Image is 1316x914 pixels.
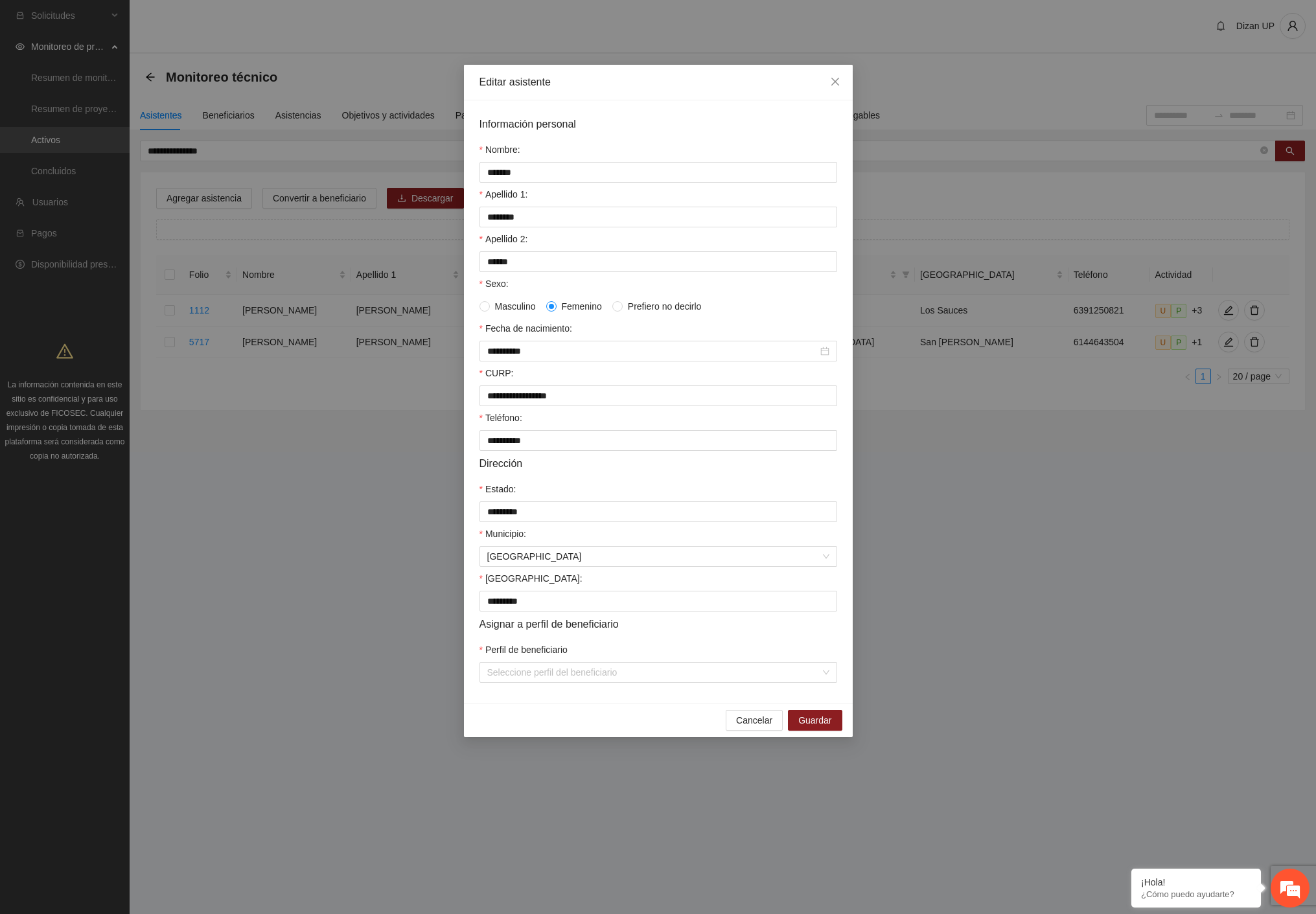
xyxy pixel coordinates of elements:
button: Cancelar [726,710,783,731]
input: Fecha de nacimiento: [487,344,818,358]
label: CURP: [479,366,514,380]
span: Cancelar [736,713,772,727]
span: Chihuahua [487,547,829,566]
span: close [830,76,840,87]
label: Apellido 2: [479,232,528,246]
span: Dirección [479,455,523,472]
input: Perfil de beneficiario [487,663,820,682]
div: Editar asistente [479,75,837,89]
span: Guardar [798,713,831,727]
input: Teléfono: [479,430,837,451]
input: Colonia: [479,591,837,611]
p: ¿Cómo puedo ayudarte? [1141,889,1251,899]
span: Información personal [479,116,576,132]
input: Apellido 1: [479,207,837,227]
input: Nombre: [479,162,837,183]
label: Municipio: [479,527,526,541]
label: Apellido 1: [479,187,528,201]
button: Close [818,65,853,100]
label: Estado: [479,482,516,496]
input: Estado: [479,501,837,522]
label: Sexo: [479,277,509,291]
span: Prefiero no decirlo [623,299,707,314]
div: ¡Hola! [1141,877,1251,887]
button: Guardar [788,710,842,731]
label: Teléfono: [479,411,522,425]
input: Apellido 2: [479,251,837,272]
label: Colonia: [479,571,583,586]
label: Perfil de beneficiario [479,643,568,657]
span: Masculino [490,299,541,314]
span: Femenino [557,299,607,314]
label: Nombre: [479,143,520,157]
span: Asignar a perfil de beneficiario [479,616,619,632]
input: CURP: [479,385,837,406]
label: Fecha de nacimiento: [479,321,572,336]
